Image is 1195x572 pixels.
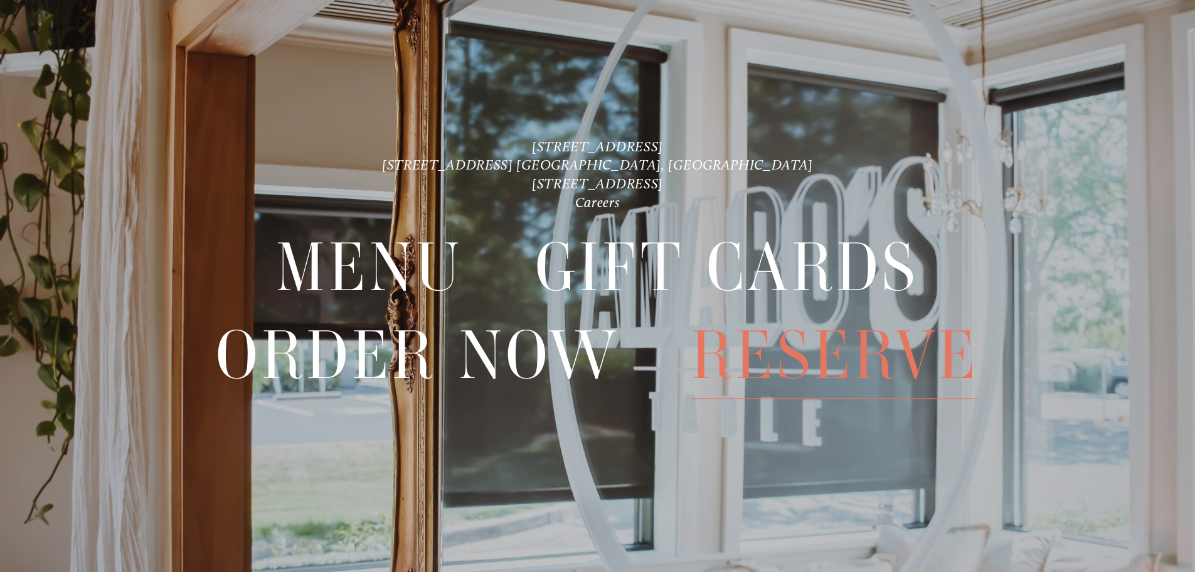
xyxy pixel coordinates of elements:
a: [STREET_ADDRESS] [GEOGRAPHIC_DATA], [GEOGRAPHIC_DATA] [382,156,813,173]
a: Order Now [216,312,619,398]
a: Careers [575,194,620,211]
a: Reserve [691,312,979,398]
a: Gift Cards [535,225,919,311]
a: [STREET_ADDRESS] [532,138,663,155]
a: [STREET_ADDRESS] [532,175,663,192]
a: Menu [276,225,463,311]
